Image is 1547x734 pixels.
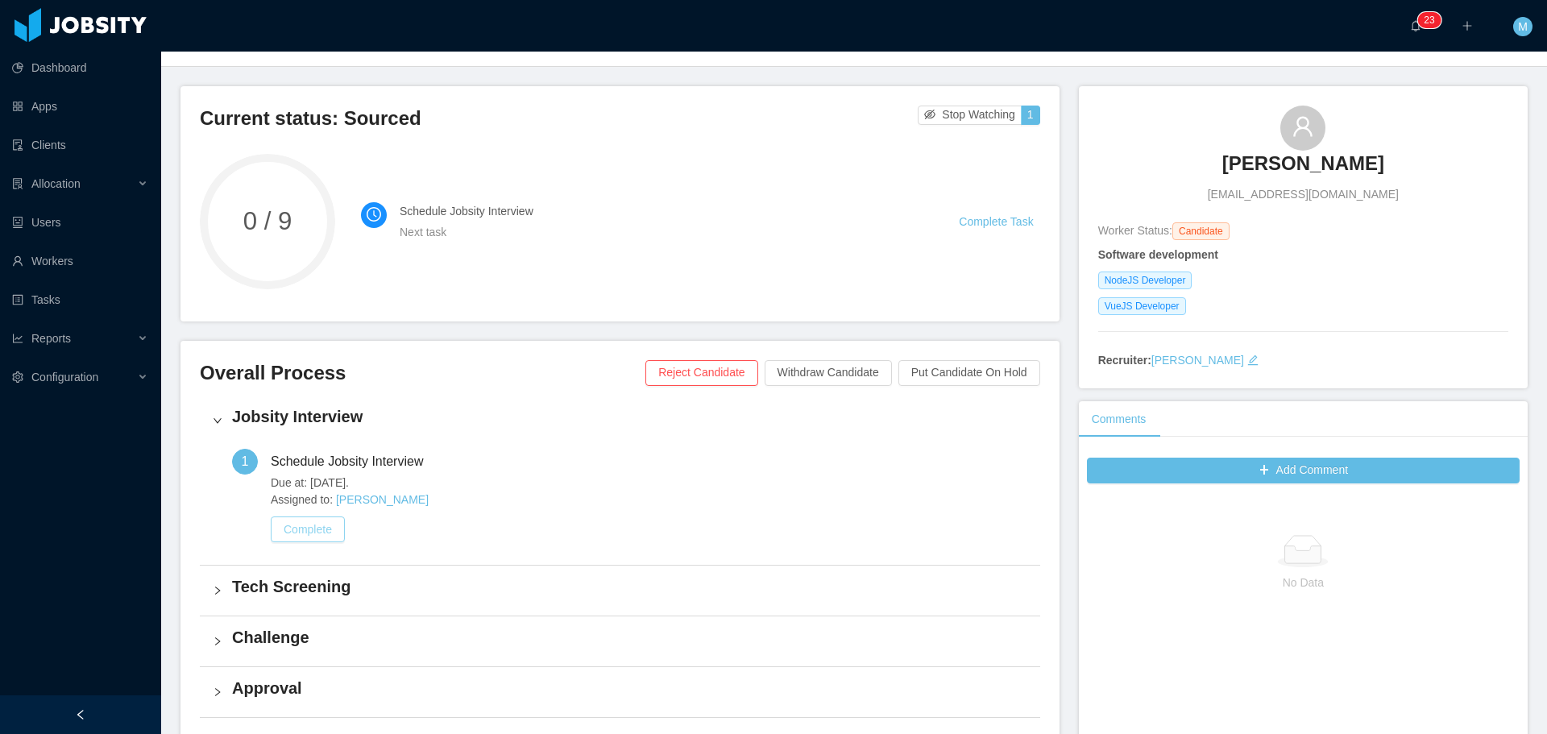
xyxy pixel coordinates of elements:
[12,284,148,316] a: icon: profileTasks
[31,332,71,345] span: Reports
[400,223,920,241] div: Next task
[200,106,918,131] h3: Current status: Sourced
[1151,354,1244,367] a: [PERSON_NAME]
[12,333,23,344] i: icon: line-chart
[232,677,1027,699] h4: Approval
[1021,106,1040,125] button: 1
[232,575,1027,598] h4: Tech Screening
[1087,458,1520,483] button: icon: plusAdd Comment
[1222,151,1384,176] h3: [PERSON_NAME]
[959,215,1033,228] a: Complete Task
[200,667,1040,717] div: icon: rightApproval
[765,360,892,386] button: Withdraw Candidate
[271,475,620,491] span: Due at: [DATE].
[1429,12,1435,28] p: 3
[200,209,335,234] span: 0 / 9
[213,586,222,595] i: icon: right
[898,360,1040,386] button: Put Candidate On Hold
[271,523,345,536] a: Complete
[1417,12,1441,28] sup: 23
[200,396,1040,446] div: icon: rightJobsity Interview
[12,178,23,189] i: icon: solution
[400,202,920,220] h4: Schedule Jobsity Interview
[336,493,429,506] a: [PERSON_NAME]
[12,206,148,238] a: icon: robotUsers
[1222,151,1384,186] a: [PERSON_NAME]
[1100,574,1507,591] p: No Data
[31,371,98,384] span: Configuration
[213,687,222,697] i: icon: right
[1098,224,1172,237] span: Worker Status:
[1208,186,1399,203] span: [EMAIL_ADDRESS][DOMAIN_NAME]
[213,416,222,425] i: icon: right
[213,637,222,646] i: icon: right
[1098,248,1218,261] strong: Software development
[367,207,381,222] i: icon: clock-circle
[271,449,436,475] div: Schedule Jobsity Interview
[1462,20,1473,31] i: icon: plus
[12,52,148,84] a: icon: pie-chartDashboard
[12,245,148,277] a: icon: userWorkers
[12,371,23,383] i: icon: setting
[242,454,249,468] span: 1
[1079,401,1159,437] div: Comments
[1518,17,1528,36] span: M
[1292,115,1314,138] i: icon: user
[200,360,645,386] h3: Overall Process
[12,129,148,161] a: icon: auditClients
[232,626,1027,649] h4: Challenge
[1098,297,1186,315] span: VueJS Developer
[232,405,1027,428] h4: Jobsity Interview
[1098,354,1151,367] strong: Recruiter:
[271,516,345,542] button: Complete
[1424,12,1429,28] p: 2
[645,360,757,386] button: Reject Candidate
[31,177,81,190] span: Allocation
[200,616,1040,666] div: icon: rightChallenge
[271,491,620,508] span: Assigned to:
[1098,272,1192,289] span: NodeJS Developer
[1247,355,1259,366] i: icon: edit
[1410,20,1421,31] i: icon: bell
[918,106,1022,125] button: icon: eye-invisibleStop Watching
[200,566,1040,616] div: icon: rightTech Screening
[12,90,148,122] a: icon: appstoreApps
[1172,222,1230,240] span: Candidate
